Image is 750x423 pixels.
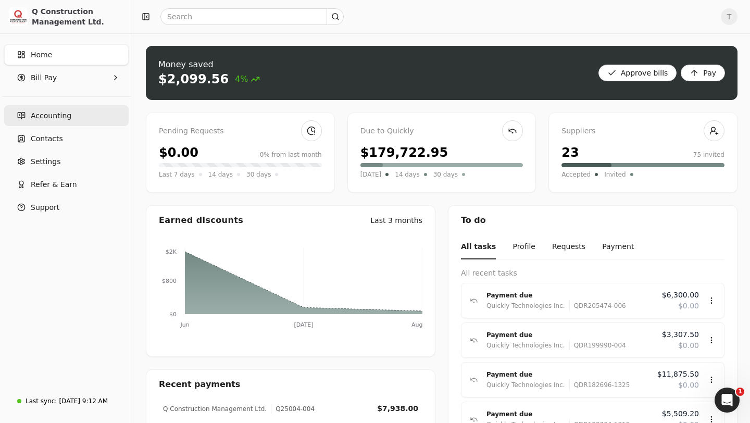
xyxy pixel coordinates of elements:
[166,248,177,255] tspan: $2K
[31,156,60,167] span: Settings
[146,370,435,399] div: Recent payments
[561,169,591,180] span: Accepted
[31,202,59,213] span: Support
[159,143,198,162] div: $0.00
[370,215,422,226] div: Last 3 months
[721,8,737,25] button: T
[294,321,313,328] tspan: [DATE]
[604,169,626,180] span: Invited
[208,169,233,180] span: 14 days
[486,380,565,390] div: Quickly Technologies Inc.
[169,311,177,318] tspan: $0
[31,72,57,83] span: Bill Pay
[433,169,458,180] span: 30 days
[4,44,129,65] a: Home
[678,340,699,351] span: $0.00
[158,71,229,88] div: $2,099.56
[160,8,344,25] input: Search
[158,58,260,71] div: Money saved
[31,110,71,121] span: Accounting
[31,179,77,190] span: Refer & Earn
[235,73,259,85] span: 4%
[715,388,740,413] iframe: Intercom live chat
[552,235,585,259] button: Requests
[486,369,649,380] div: Payment due
[9,7,28,26] img: 3171ca1f-602b-4dfe-91f0-0ace091e1481.jpeg
[271,404,315,414] div: Q25004-004
[678,301,699,312] span: $0.00
[377,403,418,414] div: $7,938.00
[4,197,129,218] button: Support
[569,301,626,311] div: QDR205474-006
[662,408,699,419] span: $5,509.20
[360,169,382,180] span: [DATE]
[486,301,565,311] div: Quickly Technologies Inc.
[180,321,189,328] tspan: Jun
[486,409,654,419] div: Payment due
[360,126,523,137] div: Due to Quickly
[4,392,129,410] a: Last sync:[DATE] 9:12 AM
[736,388,744,396] span: 1
[26,396,57,406] div: Last sync:
[31,133,63,144] span: Contacts
[693,150,724,159] div: 75 invited
[246,169,271,180] span: 30 days
[569,340,626,351] div: QDR199990-004
[486,290,654,301] div: Payment due
[678,380,699,391] span: $0.00
[461,268,724,279] div: All recent tasks
[4,151,129,172] a: Settings
[31,49,52,60] span: Home
[657,369,699,380] span: $11,875.50
[662,329,699,340] span: $3,307.50
[4,174,129,195] button: Refer & Earn
[360,143,448,162] div: $179,722.95
[461,235,496,259] button: All tasks
[486,330,654,340] div: Payment due
[163,404,267,414] div: Q Construction Management Ltd.
[569,380,630,390] div: QDR182696-1325
[4,105,129,126] a: Accounting
[162,278,177,284] tspan: $800
[486,340,565,351] div: Quickly Technologies Inc.
[4,128,129,149] a: Contacts
[681,65,725,81] button: Pay
[662,290,699,301] span: $6,300.00
[32,6,124,27] div: Q Construction Management Ltd.
[260,150,322,159] div: 0% from last month
[159,126,322,137] div: Pending Requests
[602,235,634,259] button: Payment
[561,143,579,162] div: 23
[448,206,737,235] div: To do
[159,169,195,180] span: Last 7 days
[395,169,419,180] span: 14 days
[561,126,724,137] div: Suppliers
[59,396,108,406] div: [DATE] 9:12 AM
[4,67,129,88] button: Bill Pay
[512,235,535,259] button: Profile
[159,214,243,227] div: Earned discounts
[598,65,677,81] button: Approve bills
[411,321,422,328] tspan: Aug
